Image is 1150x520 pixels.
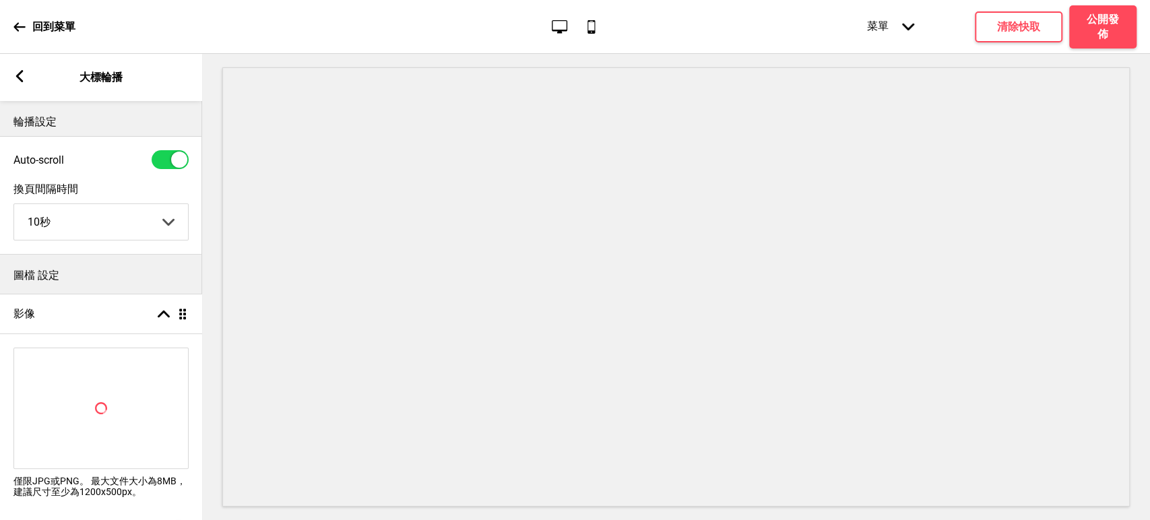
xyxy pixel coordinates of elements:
p: 大標輪播 [79,70,123,85]
p: 回到菜單 [32,20,75,34]
label: 換頁間隔時間 [13,183,189,197]
label: Auto-scroll [13,154,64,166]
h4: 清除快取 [997,20,1040,34]
button: 公開發佈 [1069,5,1137,48]
p: 輪播設定 [13,115,189,129]
a: 回到菜單 [13,9,75,45]
p: 圖檔 設定 [13,268,189,283]
button: 清除快取 [975,11,1062,42]
div: 菜單 [854,6,928,47]
h4: 公開發佈 [1083,12,1123,42]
